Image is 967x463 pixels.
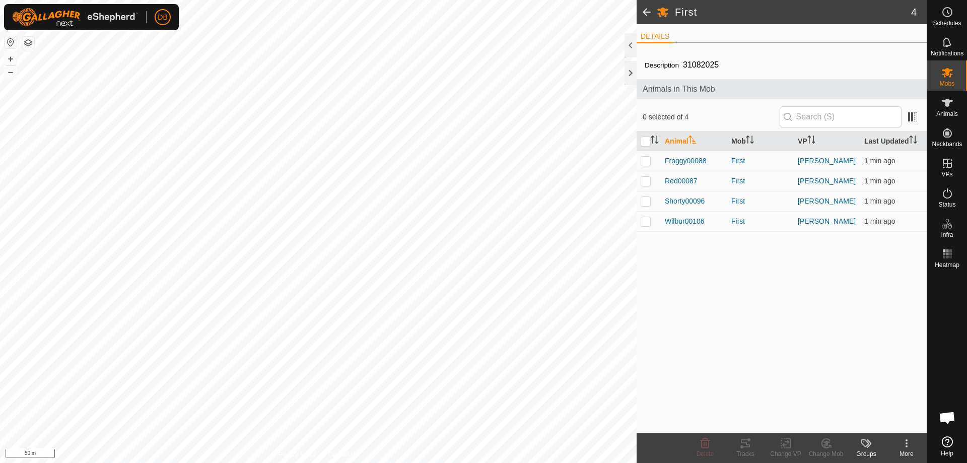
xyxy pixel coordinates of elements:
[665,216,705,227] span: Wilbur00106
[643,112,780,122] span: 0 selected of 4
[746,137,754,145] p-sorticon: Activate to sort
[725,449,766,458] div: Tracks
[727,131,794,151] th: Mob
[798,157,856,165] a: [PERSON_NAME]
[932,141,962,147] span: Neckbands
[637,31,673,43] li: DETAILS
[864,157,895,165] span: 15 Sept 2025, 7:14 pm
[651,137,659,145] p-sorticon: Activate to sort
[12,8,138,26] img: Gallagher Logo
[697,450,714,457] span: Delete
[798,177,856,185] a: [PERSON_NAME]
[864,197,895,205] span: 15 Sept 2025, 7:14 pm
[5,53,17,65] button: +
[864,177,895,185] span: 15 Sept 2025, 7:14 pm
[158,12,167,23] span: DB
[766,449,806,458] div: Change VP
[938,202,955,208] span: Status
[279,450,316,459] a: Privacy Policy
[806,449,846,458] div: Change Mob
[941,232,953,238] span: Infra
[22,37,34,49] button: Map Layers
[927,432,967,460] a: Help
[846,449,886,458] div: Groups
[909,137,917,145] p-sorticon: Activate to sort
[661,131,727,151] th: Animal
[798,197,856,205] a: [PERSON_NAME]
[731,216,790,227] div: First
[807,137,815,145] p-sorticon: Activate to sort
[675,6,911,18] h2: First
[941,171,952,177] span: VPs
[864,217,895,225] span: 15 Sept 2025, 7:14 pm
[941,450,953,456] span: Help
[665,196,705,207] span: Shorty00096
[665,176,698,186] span: Red00087
[328,450,358,459] a: Contact Us
[886,449,927,458] div: More
[935,262,959,268] span: Heatmap
[5,36,17,48] button: Reset Map
[643,83,921,95] span: Animals in This Mob
[679,56,723,73] span: 31082025
[798,217,856,225] a: [PERSON_NAME]
[940,81,954,87] span: Mobs
[688,137,697,145] p-sorticon: Activate to sort
[5,66,17,78] button: –
[911,5,917,20] span: 4
[936,111,958,117] span: Animals
[932,403,962,433] div: Open chat
[780,106,902,127] input: Search (S)
[731,196,790,207] div: First
[860,131,927,151] th: Last Updated
[794,131,860,151] th: VP
[645,61,679,69] label: Description
[731,176,790,186] div: First
[665,156,707,166] span: Froggy00088
[731,156,790,166] div: First
[933,20,961,26] span: Schedules
[931,50,963,56] span: Notifications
